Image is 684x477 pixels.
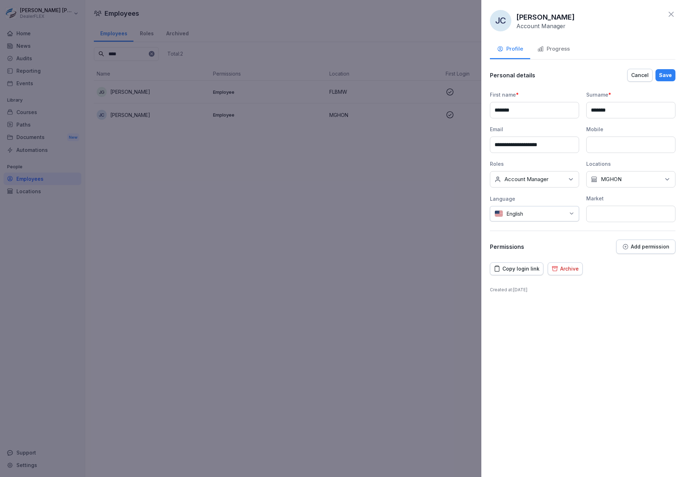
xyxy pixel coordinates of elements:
[490,125,579,133] div: Email
[659,71,672,79] div: Save
[655,69,675,81] button: Save
[490,287,675,293] p: Created at : [DATE]
[497,45,523,53] div: Profile
[586,125,675,133] div: Mobile
[490,91,579,98] div: First name
[548,262,583,275] button: Archive
[616,240,675,254] button: Add permission
[490,72,535,79] p: Personal details
[490,262,543,275] button: Copy login link
[631,244,669,250] p: Add permission
[490,243,524,250] p: Permissions
[490,206,579,221] div: English
[586,195,675,202] div: Market
[530,40,577,59] button: Progress
[505,176,548,183] p: Account Manager
[490,195,579,202] div: Language
[516,12,575,22] p: [PERSON_NAME]
[586,160,675,168] div: Locations
[552,265,579,273] div: Archive
[631,71,649,79] div: Cancel
[601,176,622,183] p: MGHON
[490,160,579,168] div: Roles
[586,91,675,98] div: Surname
[495,210,503,217] img: us.svg
[537,45,570,53] div: Progress
[490,40,530,59] button: Profile
[516,22,566,30] p: Account Manager
[494,265,539,273] div: Copy login link
[627,69,653,82] button: Cancel
[490,10,511,31] div: JC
